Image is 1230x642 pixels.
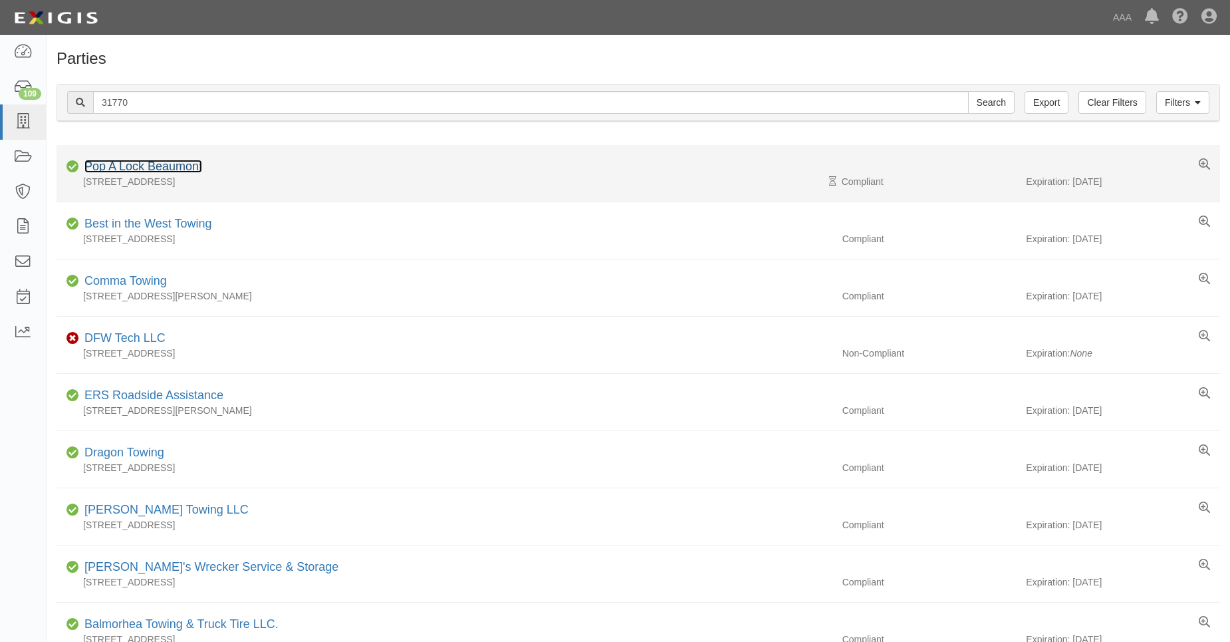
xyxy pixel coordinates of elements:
[84,217,211,230] a: Best in the West Towing
[1078,91,1146,114] a: Clear Filters
[84,389,223,402] a: ERS Roadside Assistance
[66,334,79,343] i: Non-Compliant
[1199,502,1210,515] a: View results summary
[832,461,1027,474] div: Compliant
[1026,175,1220,188] div: Expiration: [DATE]
[79,559,338,576] div: Leo's Wrecker Service & Storage
[1106,4,1138,31] a: AAA
[1199,273,1210,286] a: View results summary
[1199,616,1210,629] a: View results summary
[1026,518,1220,532] div: Expiration: [DATE]
[57,347,832,360] div: [STREET_ADDRESS]
[57,404,832,417] div: [STREET_ADDRESS][PERSON_NAME]
[832,575,1027,589] div: Compliant
[66,506,79,515] i: Compliant
[79,273,167,290] div: Comma Towing
[1199,444,1210,458] a: View results summary
[79,216,211,233] div: Best in the West Towing
[832,232,1027,245] div: Compliant
[57,232,832,245] div: [STREET_ADDRESS]
[84,160,202,173] a: Pop A Lock Beaumont
[79,616,279,633] div: Balmorhea Towing & Truck Tire LLC.
[84,446,164,459] a: Dragon Towing
[1156,91,1209,114] a: Filters
[829,177,836,186] i: Pending Review
[84,503,249,516] a: [PERSON_NAME] Towing LLC
[1199,330,1210,343] a: View results summary
[66,448,79,458] i: Compliant
[1172,9,1188,25] i: Help Center - Complianz
[57,175,832,188] div: [STREET_ADDRESS]
[66,620,79,629] i: Compliant
[57,50,1220,67] h1: Parties
[1199,387,1210,401] a: View results summary
[66,391,79,401] i: Compliant
[1199,158,1210,172] a: View results summary
[10,6,102,30] img: logo-5460c22ac91f19d4615b14bd174203de0afe785f0fc80cf4dbbc73dc1793850b.png
[1026,232,1220,245] div: Expiration: [DATE]
[57,518,832,532] div: [STREET_ADDRESS]
[832,347,1027,360] div: Non-Compliant
[1026,404,1220,417] div: Expiration: [DATE]
[57,461,832,474] div: [STREET_ADDRESS]
[66,563,79,572] i: Compliant
[79,502,249,519] div: JJ Ormand Towing LLC
[1199,559,1210,572] a: View results summary
[84,617,279,631] a: Balmorhea Towing & Truck Tire LLC.
[1070,348,1092,359] i: None
[84,331,166,345] a: DFW Tech LLC
[84,274,167,287] a: Comma Towing
[19,88,41,100] div: 109
[832,404,1027,417] div: Compliant
[84,560,338,573] a: [PERSON_NAME]'s Wrecker Service & Storage
[79,158,202,176] div: Pop A Lock Beaumont
[93,91,969,114] input: Search
[79,387,223,404] div: ERS Roadside Assistance
[1026,461,1220,474] div: Expiration: [DATE]
[79,330,166,347] div: DFW Tech LLC
[832,289,1027,303] div: Compliant
[1199,216,1210,229] a: View results summary
[1025,91,1068,114] a: Export
[1026,347,1220,360] div: Expiration:
[1026,289,1220,303] div: Expiration: [DATE]
[79,444,164,462] div: Dragon Towing
[57,289,832,303] div: [STREET_ADDRESS][PERSON_NAME]
[1026,575,1220,589] div: Expiration: [DATE]
[968,91,1015,114] input: Search
[66,277,79,286] i: Compliant
[832,175,1027,188] div: Compliant
[57,575,832,589] div: [STREET_ADDRESS]
[832,518,1027,532] div: Compliant
[66,162,79,172] i: Compliant
[66,220,79,229] i: Compliant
